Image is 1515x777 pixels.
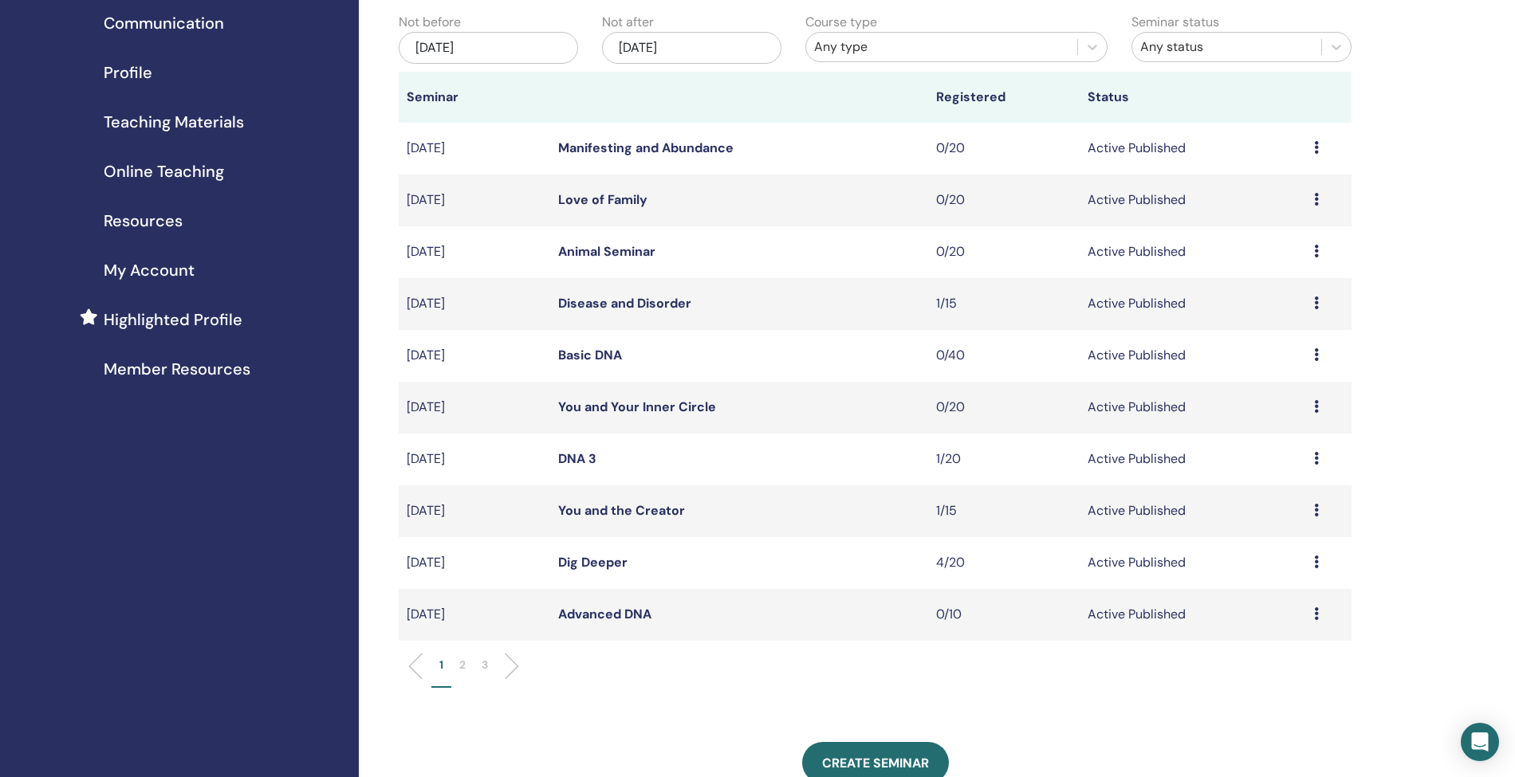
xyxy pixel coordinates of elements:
[822,755,929,771] span: Create seminar
[558,139,734,156] a: Manifesting and Abundance
[558,243,655,260] a: Animal Seminar
[558,606,651,622] a: Advanced DNA
[602,32,781,64] div: [DATE]
[558,295,691,312] a: Disease and Disorder
[399,175,550,226] td: [DATE]
[1080,123,1307,175] td: Active Published
[399,13,461,32] label: Not before
[1080,434,1307,485] td: Active Published
[805,13,877,32] label: Course type
[602,13,654,32] label: Not after
[1080,278,1307,330] td: Active Published
[399,278,550,330] td: [DATE]
[104,357,250,381] span: Member Resources
[928,589,1080,641] td: 0/10
[104,209,183,233] span: Resources
[928,382,1080,434] td: 0/20
[399,32,578,64] div: [DATE]
[104,61,152,84] span: Profile
[1131,13,1219,32] label: Seminar status
[558,450,596,467] a: DNA 3
[482,657,488,673] p: 3
[928,485,1080,537] td: 1/15
[1080,330,1307,382] td: Active Published
[928,537,1080,589] td: 4/20
[399,226,550,278] td: [DATE]
[928,278,1080,330] td: 1/15
[928,72,1080,123] th: Registered
[104,11,224,35] span: Communication
[1080,175,1307,226] td: Active Published
[928,226,1080,278] td: 0/20
[1080,72,1307,123] th: Status
[558,398,716,415] a: You and Your Inner Circle
[104,110,244,134] span: Teaching Materials
[1140,37,1313,57] div: Any status
[399,330,550,382] td: [DATE]
[558,502,685,519] a: You and the Creator
[104,308,242,332] span: Highlighted Profile
[1080,226,1307,278] td: Active Published
[1461,723,1499,761] div: Open Intercom Messenger
[399,72,550,123] th: Seminar
[1080,485,1307,537] td: Active Published
[928,175,1080,226] td: 0/20
[928,123,1080,175] td: 0/20
[558,554,628,571] a: Dig Deeper
[399,434,550,485] td: [DATE]
[928,330,1080,382] td: 0/40
[558,347,622,363] a: Basic DNA
[399,382,550,434] td: [DATE]
[558,191,647,208] a: Love of Family
[1080,589,1307,641] td: Active Published
[439,657,443,673] p: 1
[399,537,550,589] td: [DATE]
[1080,382,1307,434] td: Active Published
[104,258,195,282] span: My Account
[928,434,1080,485] td: 1/20
[104,159,224,183] span: Online Teaching
[399,123,550,175] td: [DATE]
[459,657,466,673] p: 2
[399,589,550,641] td: [DATE]
[1080,537,1307,589] td: Active Published
[814,37,1068,57] div: Any type
[399,485,550,537] td: [DATE]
